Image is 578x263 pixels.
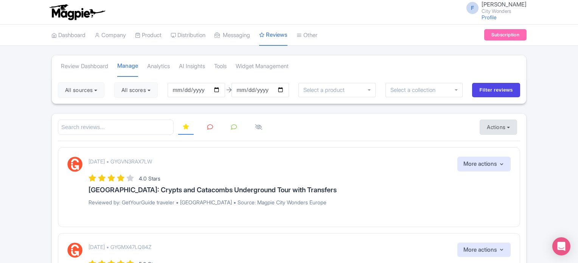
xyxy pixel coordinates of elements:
a: Product [135,25,162,46]
img: GetYourGuide Logo [67,243,82,258]
button: More actions [457,243,511,257]
span: F [466,2,479,14]
a: Profile [482,14,497,20]
div: Open Intercom Messenger [552,237,570,255]
button: All sources [58,82,104,98]
img: GetYourGuide Logo [67,157,82,172]
a: Reviews [259,25,287,46]
a: Widget Management [236,56,289,77]
button: All scores [114,82,158,98]
input: Filter reviews [472,83,520,97]
p: [DATE] • GYGVN3RAX7LW [89,157,152,165]
input: Select a product [303,87,349,93]
input: Select a collection [390,87,441,93]
a: Review Dashboard [61,56,108,77]
span: [PERSON_NAME] [482,1,527,8]
a: Messaging [214,25,250,46]
img: logo-ab69f6fb50320c5b225c76a69d11143b.png [48,4,106,20]
a: Subscription [484,29,527,40]
a: Dashboard [51,25,85,46]
a: Tools [214,56,227,77]
a: Analytics [147,56,170,77]
p: Reviewed by: GetYourGuide traveler • [GEOGRAPHIC_DATA] • Source: Magpie City Wonders Europe [89,198,511,206]
input: Search reviews... [58,120,174,135]
a: Manage [117,56,138,77]
h3: [GEOGRAPHIC_DATA]: Crypts and Catacombs Underground Tour with Transfers [89,186,511,194]
span: 4.0 Stars [139,175,160,182]
a: Distribution [171,25,205,46]
a: Company [95,25,126,46]
a: AI Insights [179,56,205,77]
a: F [PERSON_NAME] City Wonders [462,2,527,14]
button: More actions [457,157,511,171]
small: City Wonders [482,9,527,14]
a: Other [297,25,317,46]
p: [DATE] • GYGMX47LQ84Z [89,243,152,251]
button: Actions [480,120,517,135]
